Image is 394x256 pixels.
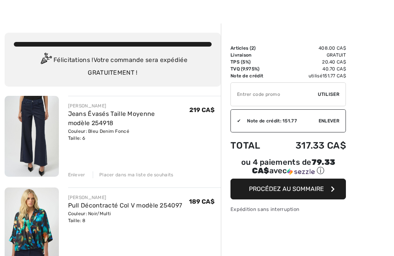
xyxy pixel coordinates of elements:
[275,72,346,79] td: utilisé
[318,91,339,98] span: Utiliser
[287,168,315,175] img: Sezzle
[189,106,215,114] span: 219 CA$
[38,53,53,68] img: Congratulation2.svg
[275,45,346,52] td: 408.00 CA$
[322,73,346,79] span: 151.77 CA$
[230,59,275,65] td: TPS (5%)
[230,52,275,59] td: Livraison
[230,45,275,52] td: Articles ( )
[230,132,275,159] td: Total
[231,117,241,124] div: ✔
[230,159,346,176] div: ou 4 paiements de avec
[251,45,254,51] span: 2
[275,59,346,65] td: 20.40 CA$
[252,157,336,175] span: 79.33 CA$
[275,132,346,159] td: 317.33 CA$
[230,65,275,72] td: TVQ (9.975%)
[93,171,174,178] div: Placer dans ma liste de souhaits
[319,117,339,124] span: Enlever
[68,102,189,109] div: [PERSON_NAME]
[68,194,182,201] div: [PERSON_NAME]
[68,210,182,224] div: Couleur: Noir/Multi Taille: 8
[68,171,85,178] div: Enlever
[230,159,346,179] div: ou 4 paiements de79.33 CA$avecSezzle Cliquez pour en savoir plus sur Sezzle
[68,110,155,127] a: Jeans Évasés Taille Moyenne modèle 254918
[231,83,318,106] input: Code promo
[275,65,346,72] td: 40.70 CA$
[241,117,319,124] div: Note de crédit: 151.77
[189,198,215,205] span: 189 CA$
[14,53,212,77] div: Félicitations ! Votre commande sera expédiée GRATUITEMENT !
[5,96,59,177] img: Jeans Évasés Taille Moyenne modèle 254918
[230,72,275,79] td: Note de crédit
[230,206,346,213] div: Expédition sans interruption
[230,179,346,199] button: Procédez au sommaire
[68,202,182,209] a: Pull Décontracté Col V modèle 254097
[68,128,189,142] div: Couleur: Bleu Denim Foncé Taille: 6
[275,52,346,59] td: Gratuit
[249,185,324,192] span: Procédez au sommaire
